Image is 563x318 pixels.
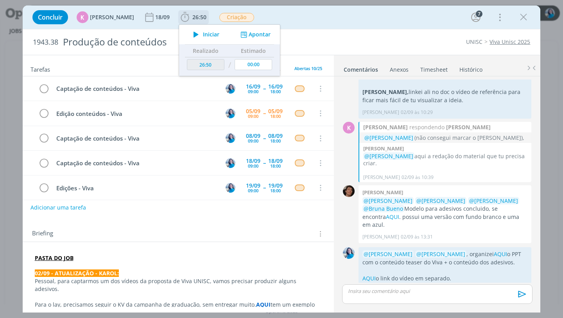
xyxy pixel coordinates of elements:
strong: [PERSON_NAME] [363,123,408,131]
p: [PERSON_NAME] [362,233,399,240]
div: 09:00 [248,139,258,143]
div: Captação de conteúdos - Viva [53,134,219,143]
div: Captação de conteúdos - Viva [53,84,219,94]
div: 7 [476,11,482,17]
span: -- [263,136,265,141]
span: @[PERSON_NAME] [469,197,518,204]
button: Apontar [238,31,271,39]
button: Concluir [32,10,68,24]
span: @[PERSON_NAME] [364,134,413,141]
span: 1943.38 [33,38,58,47]
div: 09:00 [248,188,258,193]
span: @[PERSON_NAME] [364,152,413,160]
span: 02/09 às 10:39 [402,174,434,181]
span: @Bruna Bueno [364,205,403,212]
strong: AQUI [256,301,271,308]
button: E [224,182,236,193]
div: K [343,122,355,134]
p: o link do vídeo em separado. [362,275,527,282]
div: 19/09 [268,183,283,188]
span: -- [263,110,265,116]
div: Edições - Viva [53,183,219,193]
button: 26:50 [179,11,208,23]
span: 02/09 às 13:31 [401,233,433,240]
img: E [343,247,355,259]
span: -- [263,185,265,190]
span: -- [263,160,265,166]
a: Viva Unisc 2025 [489,38,530,45]
img: E [226,158,235,168]
img: P [343,185,355,197]
img: E [226,84,235,94]
div: 09:00 [248,164,258,168]
p: aqui a redação do material que tu precisa criar. [363,153,527,167]
span: @[PERSON_NAME] [416,250,465,258]
button: E [224,157,236,169]
div: 18:00 [270,164,281,168]
button: E [224,107,236,119]
p: Modelo para adesivos concluido, se encontra . possui uma versão com fundo branco e uma em azul. [362,197,527,229]
span: Abertas 10/25 [294,65,322,71]
button: Iniciar [189,29,220,40]
div: 16/09 [246,84,260,89]
button: Criação [219,13,255,22]
div: K [77,11,88,23]
strong: [PERSON_NAME] [446,123,491,131]
a: PASTA DO JOB [35,254,74,262]
a: Timesheet [420,62,448,74]
span: @[PERSON_NAME] [364,250,412,258]
div: 08/09 [268,133,283,139]
a: AQUI [362,275,376,282]
div: Captação de conteúdos - Viva [53,158,219,168]
button: 7 [470,11,482,23]
a: Comentários [343,62,378,74]
a: Histórico [459,62,483,74]
p: , organizei o PPT com o conteúdo teaser do Viva + o conteúdo dos adesivos. [362,250,527,266]
div: 08/09 [246,133,260,139]
button: Adicionar uma tarefa [30,201,86,215]
img: E [226,133,235,143]
a: UNISC [466,38,482,45]
div: 19/09 [246,183,260,188]
p: Pessoal, para captarmos um dos vídeos da proposta de Viva UNISC, vamos precisar produzir alguns a... [35,277,322,293]
th: Realizado [185,45,226,57]
div: dialog [23,5,541,313]
div: @@1099413@@ (não consegui marcar o Patrick), AQUI o doc com a redação para o conteúdo em vídeo do... [363,134,527,142]
div: 16/09 [268,84,283,89]
div: 18:00 [270,139,281,143]
p: [PERSON_NAME] [363,174,400,181]
span: Briefing [32,229,53,239]
div: 09:00 [248,89,258,94]
p: linkei ali no doc o vídeo de referência para ficar mais fácil de tu visualizar a ideia. [362,88,527,104]
button: E [224,132,236,144]
div: Anexos [390,66,409,74]
div: 05/09 [246,108,260,114]
p: Para o lay, precisamos seguir o KV da campanha de graduação, sem entregar muito. tem um exemplo d... [35,301,322,316]
a: AQUI [386,213,399,220]
span: respondendo [408,123,446,131]
span: 26:50 [192,13,206,21]
span: -- [263,86,265,91]
span: Tarefas [30,64,50,73]
div: 18/09 [268,158,283,164]
div: 18:00 [270,188,281,193]
img: E [226,183,235,193]
span: Iniciar [203,32,219,37]
span: @[PERSON_NAME] [364,197,412,204]
p: [PERSON_NAME] [362,109,399,116]
div: 18/09 [246,158,260,164]
strong: [PERSON_NAME], [362,88,409,96]
p: (não consegui marcar o [PERSON_NAME]), [363,134,527,142]
td: / [226,57,233,73]
div: 18/09 [155,14,171,20]
div: 09:00 [248,114,258,118]
div: 05/09 [268,108,283,114]
b: [PERSON_NAME] [362,189,403,196]
span: 02/09 às 10:29 [401,109,433,116]
div: Produção de conteúdos [60,33,320,52]
th: Estimado [233,45,274,57]
strong: 02/09 - ATUALIZAÇÃO - KAROL: [35,269,119,277]
b: [PERSON_NAME] [363,145,404,152]
span: Concluir [38,14,63,20]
